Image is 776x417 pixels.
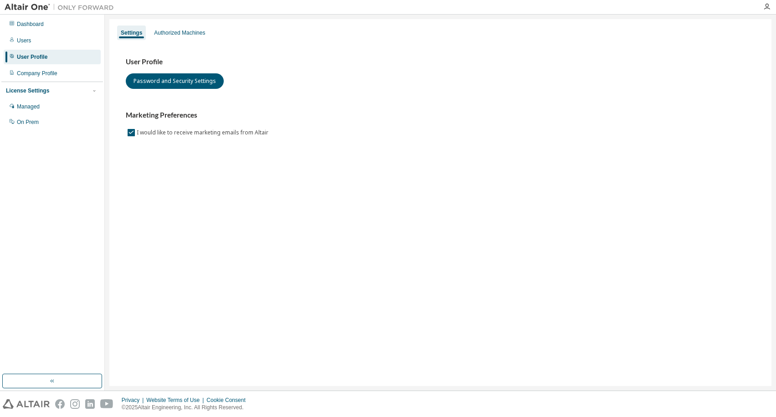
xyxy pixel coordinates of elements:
[6,87,49,94] div: License Settings
[3,399,50,409] img: altair_logo.svg
[17,37,31,44] div: Users
[126,111,755,120] h3: Marketing Preferences
[70,399,80,409] img: instagram.svg
[5,3,118,12] img: Altair One
[17,53,47,61] div: User Profile
[206,396,251,404] div: Cookie Consent
[17,70,57,77] div: Company Profile
[17,118,39,126] div: On Prem
[126,73,224,89] button: Password and Security Settings
[146,396,206,404] div: Website Terms of Use
[122,396,146,404] div: Privacy
[154,29,205,36] div: Authorized Machines
[100,399,113,409] img: youtube.svg
[126,57,755,67] h3: User Profile
[17,103,40,110] div: Managed
[17,21,44,28] div: Dashboard
[55,399,65,409] img: facebook.svg
[122,404,251,412] p: © 2025 Altair Engineering, Inc. All Rights Reserved.
[85,399,95,409] img: linkedin.svg
[121,29,142,36] div: Settings
[137,127,270,138] label: I would like to receive marketing emails from Altair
